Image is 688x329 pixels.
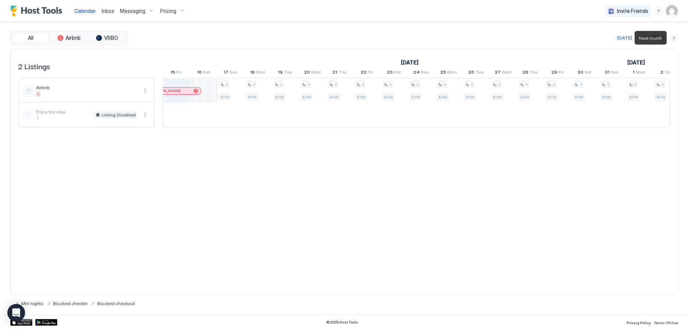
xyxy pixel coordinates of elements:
[89,33,126,43] button: VRBO
[466,95,474,99] span: $298
[576,68,593,78] a: August 30, 2025
[74,7,96,15] a: Calendar
[304,69,310,77] span: 20
[222,68,239,78] a: August 17, 2025
[438,68,459,78] a: August 25, 2025
[551,69,557,77] span: 29
[176,69,181,77] span: Fri
[275,95,284,99] span: $298
[466,68,485,78] a: August 26, 2025
[468,69,474,77] span: 26
[385,68,403,78] a: August 23, 2025
[580,82,582,87] span: 2
[495,69,501,77] span: 27
[335,82,337,87] span: 2
[229,69,237,77] span: Sun
[498,82,500,87] span: 2
[250,69,255,77] span: 18
[102,7,114,15] a: Inbox
[35,319,57,326] div: Google Play Store
[220,95,229,99] span: $298
[502,69,511,77] span: Wed
[389,82,391,87] span: 2
[633,69,635,77] span: 1
[654,7,663,15] div: menu
[10,6,66,17] a: Host Tools Logo
[195,68,212,78] a: August 16, 2025
[416,82,419,87] span: 2
[639,35,662,41] span: Next month
[607,82,609,87] span: 2
[18,60,50,71] span: 2 Listings
[36,109,91,115] span: Enjoy the view
[447,69,457,77] span: Mon
[311,69,321,77] span: Wed
[440,69,446,77] span: 25
[256,69,265,77] span: Mon
[302,95,311,99] span: $298
[627,318,651,326] a: Privacy Policy
[656,95,665,99] span: $298
[248,95,257,99] span: $298
[120,8,145,14] span: Messaging
[661,82,664,87] span: 2
[471,82,473,87] span: 2
[28,35,33,41] span: All
[634,82,636,87] span: 2
[666,5,678,17] div: User profile
[629,95,638,99] span: $298
[493,95,502,99] span: $298
[357,95,366,99] span: $298
[520,95,529,99] span: $298
[97,301,135,306] span: Blocked checkout
[605,69,610,77] span: 31
[413,69,420,77] span: 24
[104,35,118,41] span: VRBO
[170,69,175,77] span: 15
[362,82,364,87] span: 2
[141,111,149,119] div: menu
[141,111,149,119] button: More options
[521,68,540,78] a: August 28, 2025
[141,86,149,95] div: menu
[553,82,555,87] span: 2
[280,82,282,87] span: 2
[636,69,645,77] span: Mon
[387,69,393,77] span: 23
[226,82,228,87] span: 2
[578,69,583,77] span: 30
[66,35,81,41] span: Airbnb
[21,301,43,306] span: Min nights
[421,69,429,77] span: Sun
[338,69,347,77] span: Thu
[368,69,373,77] span: Fri
[522,69,528,77] span: 28
[660,69,663,77] span: 2
[359,68,375,78] a: August 22, 2025
[412,68,431,78] a: August 24, 2025
[654,321,678,325] span: Terms Of Use
[585,69,592,77] span: Sat
[276,68,294,78] a: August 19, 2025
[253,82,255,87] span: 2
[625,57,647,68] a: September 1, 2025
[627,321,651,325] span: Privacy Policy
[50,33,87,43] button: Airbnb
[10,31,127,45] div: tab-group
[10,319,32,326] a: App Store
[399,57,420,68] a: August 1, 2025
[444,82,446,87] span: 2
[7,304,25,322] div: Open Intercom Messenger
[102,8,114,14] span: Inbox
[575,95,583,99] span: $298
[558,69,564,77] span: Fri
[654,318,678,326] a: Terms Of Use
[197,69,202,77] span: 16
[151,88,180,93] span: [PERSON_NAME]
[284,69,292,77] span: Tue
[332,69,337,77] span: 21
[664,69,673,77] span: Tue
[547,95,556,99] span: $298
